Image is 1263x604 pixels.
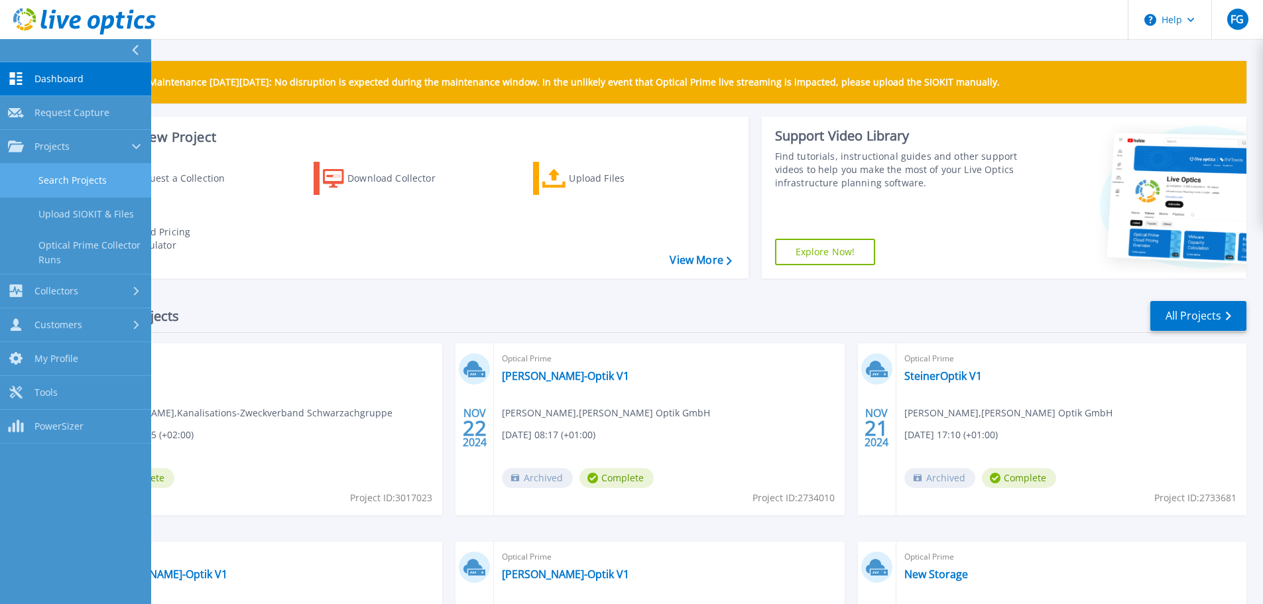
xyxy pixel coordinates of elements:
[904,428,998,442] span: [DATE] 17:10 (+01:00)
[904,550,1238,564] span: Optical Prime
[347,165,453,192] div: Download Collector
[1154,491,1236,505] span: Project ID: 2733681
[34,141,70,152] span: Projects
[34,319,82,331] span: Customers
[314,162,461,195] a: Download Collector
[864,404,889,452] div: NOV 2024
[502,428,595,442] span: [DATE] 08:17 (+01:00)
[904,351,1238,366] span: Optical Prime
[100,406,392,420] span: [PERSON_NAME] , Kanalisations-Zweckverband Schwarzachgruppe
[463,422,487,434] span: 22
[502,351,836,366] span: Optical Prime
[1150,301,1246,331] a: All Projects
[569,165,675,192] div: Upload Files
[94,130,731,145] h3: Start a New Project
[502,406,710,420] span: [PERSON_NAME] , [PERSON_NAME] Optik GmbH
[579,468,654,488] span: Complete
[34,107,109,119] span: Request Capture
[775,150,1022,190] div: Find tutorials, instructional guides and other support videos to help you make the most of your L...
[904,468,975,488] span: Archived
[100,351,434,366] span: Optical Prime
[132,165,238,192] div: Request a Collection
[34,387,58,398] span: Tools
[350,491,432,505] span: Project ID: 3017023
[904,406,1113,420] span: [PERSON_NAME] , [PERSON_NAME] Optik GmbH
[502,468,573,488] span: Archived
[34,353,78,365] span: My Profile
[670,254,731,267] a: View More
[34,73,84,85] span: Dashboard
[533,162,681,195] a: Upload Files
[502,550,836,564] span: Optical Prime
[502,369,629,383] a: [PERSON_NAME]-Optik V1
[100,550,434,564] span: Optical Prime
[904,369,982,383] a: SteinerOptik V1
[775,127,1022,145] div: Support Video Library
[100,568,227,581] a: [PERSON_NAME]-Optik V1
[34,285,78,297] span: Collectors
[34,420,84,432] span: PowerSizer
[99,77,1000,88] p: Scheduled Maintenance [DATE][DATE]: No disruption is expected during the maintenance window. In t...
[462,404,487,452] div: NOV 2024
[752,491,835,505] span: Project ID: 2734010
[130,225,236,252] div: Cloud Pricing Calculator
[904,568,968,581] a: New Storage
[775,239,876,265] a: Explore Now!
[865,422,888,434] span: 21
[502,568,629,581] a: [PERSON_NAME]-Optik V1
[982,468,1056,488] span: Complete
[94,222,242,255] a: Cloud Pricing Calculator
[1231,14,1244,25] span: FG
[94,162,242,195] a: Request a Collection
